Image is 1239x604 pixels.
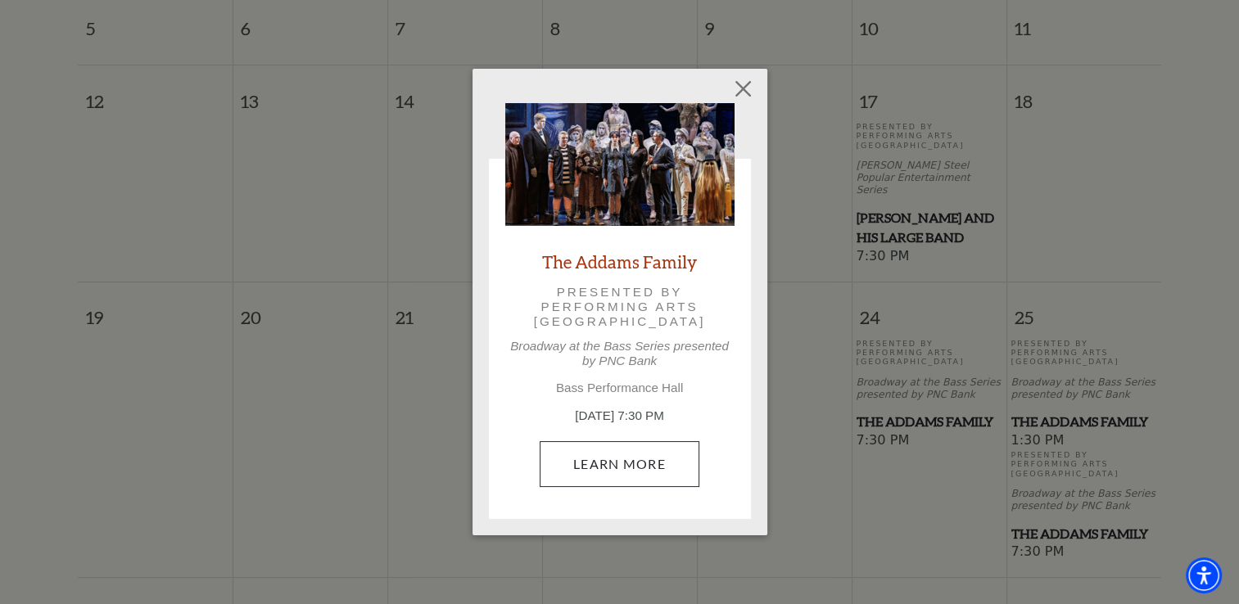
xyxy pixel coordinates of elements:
[1186,557,1222,593] div: Accessibility Menu
[542,250,697,273] a: The Addams Family
[540,441,699,487] a: October 24, 7:30 PM Learn More
[505,381,735,395] p: Bass Performance Hall
[505,339,735,368] p: Broadway at the Bass Series presented by PNC Bank
[505,103,735,226] img: The Addams Family
[727,73,758,104] button: Close
[528,285,712,330] p: Presented by Performing Arts [GEOGRAPHIC_DATA]
[505,407,735,426] p: [DATE] 7:30 PM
